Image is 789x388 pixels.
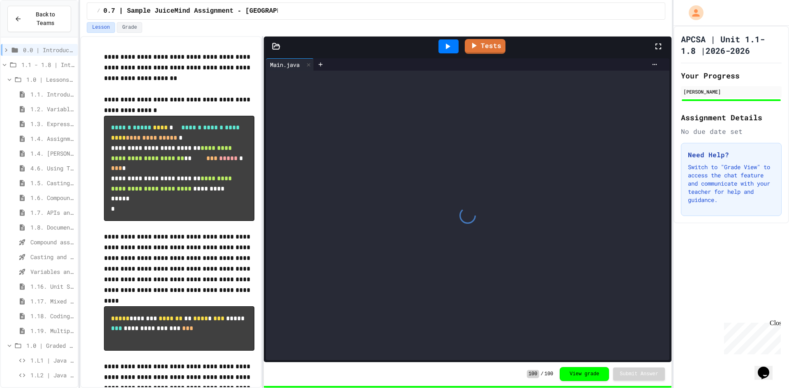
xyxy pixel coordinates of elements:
[527,370,539,378] span: 100
[30,312,74,320] span: 1.18. Coding Practice 1a (1.1-1.6)
[26,341,74,350] span: 1.0 | Graded Labs
[688,150,775,160] h3: Need Help?
[560,367,609,381] button: View grade
[30,164,74,172] span: 4.6. Using Text Files
[30,134,74,143] span: 1.4. Assignment and Input
[26,75,74,84] span: 1.0 | Lessons and Notes
[30,193,74,202] span: 1.6. Compound Assignment Operators
[544,371,554,377] span: 100
[620,371,658,377] span: Submit Answer
[30,105,74,113] span: 1.2. Variables and Data Types
[683,88,779,95] div: [PERSON_NAME]
[30,326,74,335] span: 1.19. Multiple Choice Exercises for Unit 1a (1.1-1.6)
[30,371,74,379] span: 1.L2 | Java Basics - Paragraphs Lab
[30,179,74,187] span: 1.5. Casting and Ranges of Values
[7,6,71,32] button: Back to Teams
[103,6,312,16] span: 0.7 | Sample JuiceMind Assignment - [GEOGRAPHIC_DATA]
[30,267,74,276] span: Variables and Data Types - Quiz
[681,126,782,136] div: No due date set
[30,282,74,291] span: 1.16. Unit Summary 1a (1.1-1.6)
[30,149,74,158] span: 1.4. [PERSON_NAME] and User Input
[541,371,544,377] span: /
[30,356,74,365] span: 1.L1 | Java Basics - Fish Lab
[266,60,304,69] div: Main.java
[23,46,74,54] span: 0.0 | Introduction to APCSA
[87,22,115,33] button: Lesson
[30,253,74,261] span: Casting and Ranges of variables - Quiz
[117,22,142,33] button: Grade
[21,60,74,69] span: 1.1 - 1.8 | Introduction to Java
[465,39,505,54] a: Tests
[30,238,74,246] span: Compound assignment operators - Quiz
[266,58,314,71] div: Main.java
[27,10,64,28] span: Back to Teams
[688,163,775,204] p: Switch to "Grade View" to access the chat feature and communicate with your teacher for help and ...
[30,297,74,305] span: 1.17. Mixed Up Code Practice 1.1-1.6
[613,367,665,381] button: Submit Answer
[681,33,782,56] h1: APCSA | Unit 1.1- 1.8 |2026-2026
[721,319,781,354] iframe: chat widget
[681,70,782,81] h2: Your Progress
[3,3,57,52] div: Chat with us now!Close
[30,223,74,232] span: 1.8. Documentation with Comments and Preconditions
[681,112,782,123] h2: Assignment Details
[30,208,74,217] span: 1.7. APIs and Libraries
[30,90,74,99] span: 1.1. Introduction to Algorithms, Programming, and Compilers
[30,119,74,128] span: 1.3. Expressions and Output [New]
[754,355,781,380] iframe: chat widget
[680,3,706,22] div: My Account
[97,8,100,14] span: /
